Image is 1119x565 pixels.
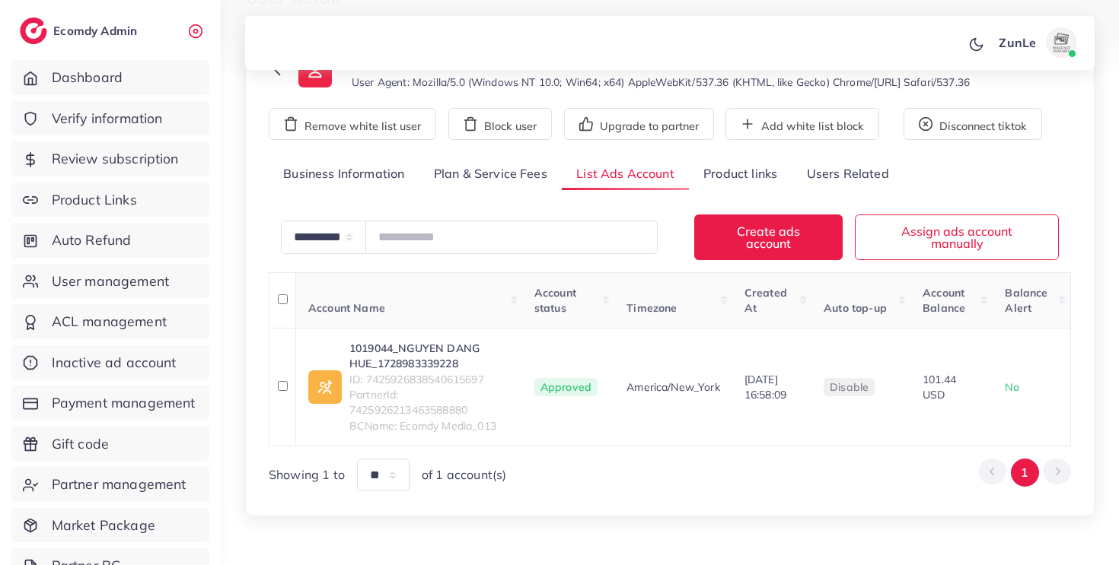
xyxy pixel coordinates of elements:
button: Upgrade to partner [564,108,714,140]
span: Auto Refund [52,230,132,250]
button: Create ads account [694,214,843,259]
span: America/New_York [626,379,720,395]
span: PartnerId: 7425926213463588880 [349,387,510,418]
span: Partner management [52,475,186,494]
a: logoEcomdy Admin [20,17,141,44]
a: ACL management [11,304,209,339]
span: Inactive ad account [52,353,177,373]
img: logo [20,17,47,44]
span: ACL management [52,312,167,332]
a: Product links [689,158,792,191]
a: Partner management [11,467,209,502]
span: Created At [744,286,787,315]
a: List Ads Account [562,158,689,191]
span: Timezone [626,301,677,315]
span: BCName: Ecomdy Media_013 [349,418,510,433]
span: Balance Alert [1005,286,1047,315]
p: ZunLe [999,33,1036,52]
button: Remove white list user [269,108,436,140]
span: disable [830,380,869,394]
a: User management [11,264,209,299]
a: Payment management [11,386,209,421]
span: of 1 account(s) [422,466,506,484]
button: Assign ads account manually [855,214,1059,259]
span: User management [52,271,169,291]
span: Auto top-up [824,301,887,315]
span: Account Name [308,301,385,315]
a: Market Package [11,508,209,543]
span: Review subscription [52,149,179,169]
a: Plan & Service Fees [419,158,562,191]
img: avatar [1046,27,1076,58]
a: Product Links [11,183,209,217]
h2: Ecomdy Admin [53,24,141,38]
a: Review subscription [11,141,209,176]
span: Payment management [52,393,196,413]
button: Block user [448,108,552,140]
a: Dashboard [11,60,209,95]
ul: Pagination [978,459,1071,487]
span: Verify information [52,109,163,129]
a: ZunLeavatar [990,27,1082,58]
img: ic-ad-info.7fc67b75.svg [308,370,342,404]
span: Market Package [52,516,155,535]
a: Business Information [269,158,419,191]
span: Showing 1 to [269,466,345,484]
a: Users Related [792,158,903,191]
button: Go to page 1 [1011,459,1039,487]
span: 101.44 USD [923,373,956,402]
span: Dashboard [52,68,123,87]
span: No [1005,380,1019,394]
span: [DATE] 16:58:09 [744,373,786,402]
span: Gift code [52,434,109,454]
small: User Agent: Mozilla/5.0 (Windows NT 10.0; Win64; x64) AppleWebKit/537.36 (KHTML, like Gecko) Chro... [352,75,970,90]
a: Verify information [11,101,209,136]
button: Add white list block [725,108,879,140]
a: Inactive ad account [11,345,209,380]
span: Account status [534,286,576,315]
a: Auto Refund [11,223,209,258]
span: ID: 7425926838540615697 [349,372,510,387]
span: Product Links [52,190,137,210]
a: Gift code [11,427,209,462]
button: Disconnect tiktok [904,108,1042,140]
span: Account Balance [923,286,965,315]
span: Approved [534,378,598,396]
a: 1019044_NGUYEN DANG HUE_1728983339228 [349,341,510,372]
